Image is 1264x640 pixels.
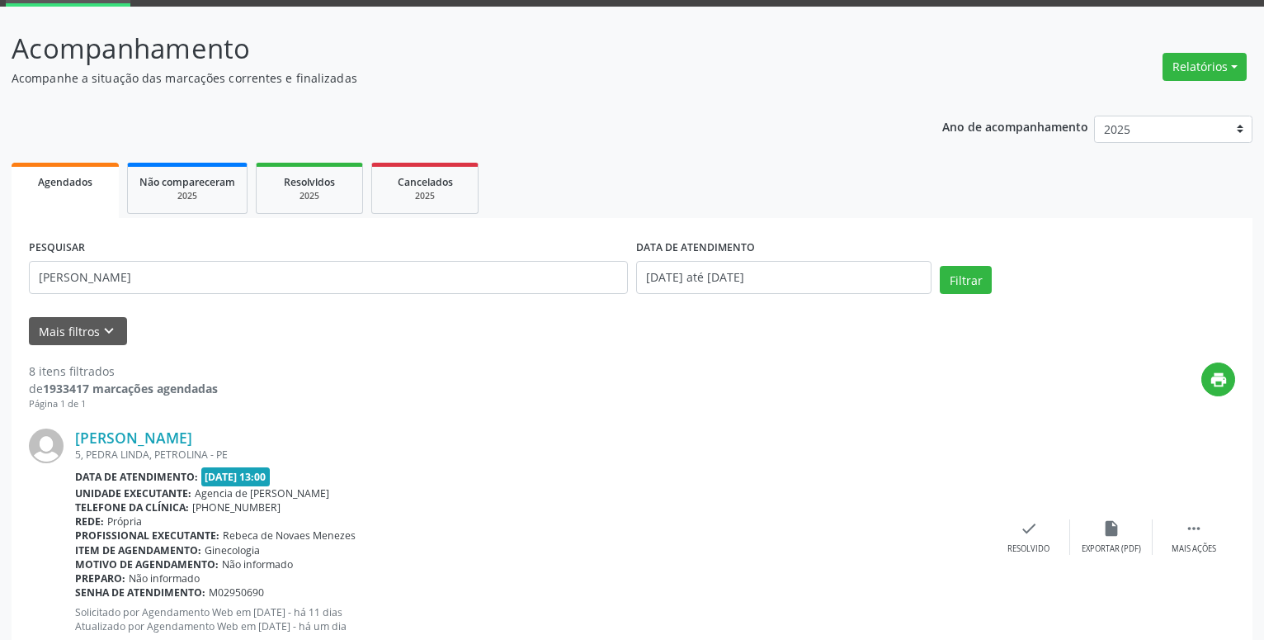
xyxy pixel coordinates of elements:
[38,175,92,189] span: Agendados
[107,514,142,529] span: Própria
[75,429,192,447] a: [PERSON_NAME]
[940,266,992,294] button: Filtrar
[12,69,880,87] p: Acompanhe a situação das marcações correntes e finalizadas
[195,486,329,500] span: Agencia de [PERSON_NAME]
[205,543,260,557] span: Ginecologia
[75,605,988,633] p: Solicitado por Agendamento Web em [DATE] - há 11 dias Atualizado por Agendamento Web em [DATE] - ...
[29,397,218,411] div: Página 1 de 1
[43,381,218,396] strong: 1933417 marcações agendadas
[201,467,271,486] span: [DATE] 13:00
[75,571,125,585] b: Preparo:
[284,175,335,189] span: Resolvidos
[100,322,118,340] i: keyboard_arrow_down
[29,429,64,463] img: img
[75,529,219,543] b: Profissional executante:
[75,470,198,484] b: Data de atendimento:
[29,380,218,397] div: de
[1102,519,1120,538] i: insert_drive_file
[75,557,219,571] b: Motivo de agendamento:
[75,448,988,462] div: 5, PEDRA LINDA, PETROLINA - PE
[1163,53,1247,81] button: Relatórios
[268,190,351,202] div: 2025
[636,261,931,294] input: Selecione um intervalo
[29,261,628,294] input: Nome, código do beneficiário ou CPF
[75,585,205,600] b: Senha de atendimento:
[1185,519,1203,538] i: 
[29,235,85,261] label: PESQUISAR
[75,486,191,500] b: Unidade executante:
[1007,543,1049,555] div: Resolvido
[1201,363,1235,396] button: print
[942,116,1088,136] p: Ano de acompanhamento
[29,317,127,346] button: Mais filtroskeyboard_arrow_down
[1210,371,1228,389] i: print
[636,235,755,261] label: DATA DE ATENDIMENTO
[222,557,293,571] span: Não informado
[139,190,235,202] div: 2025
[75,543,201,557] b: Item de agendamento:
[1172,543,1216,555] div: Mais ações
[75,500,189,514] b: Telefone da clínica:
[192,500,281,514] span: [PHONE_NUMBER]
[1020,519,1038,538] i: check
[12,28,880,69] p: Acompanhamento
[129,571,200,585] span: Não informado
[398,175,453,189] span: Cancelados
[1082,543,1141,555] div: Exportar (PDF)
[29,363,218,380] div: 8 itens filtrados
[75,514,104,529] b: Rede:
[384,190,466,202] div: 2025
[223,529,356,543] span: Rebeca de Novaes Menezes
[209,585,264,600] span: M02950690
[139,175,235,189] span: Não compareceram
